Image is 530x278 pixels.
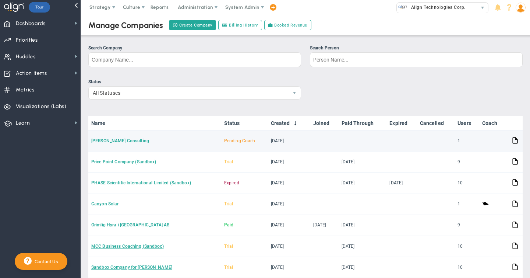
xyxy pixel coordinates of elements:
a: Canyon Solar [91,201,119,206]
span: Align Technologies Corp. [407,3,466,12]
td: [DATE] [339,152,387,173]
span: Action Items [16,66,47,81]
td: [DATE] [339,257,387,278]
td: [DATE] [268,152,310,173]
td: [DATE] [339,215,387,236]
td: [DATE] [339,173,387,194]
td: 1 [455,131,479,152]
a: Name [91,120,218,126]
span: System Admin [225,4,259,10]
span: Strategy [89,4,111,10]
span: Learn [16,115,30,131]
a: Coach [482,120,506,126]
span: Paid [224,222,234,227]
td: 9 [455,215,479,236]
span: All Statuses [89,87,288,99]
span: Culture [123,4,140,10]
td: 10 [455,236,479,257]
span: Metrics [16,82,35,98]
img: 10991.Company.photo [398,3,407,12]
span: Contact Us [32,259,58,264]
span: Trial [224,244,233,249]
td: [DATE] [268,236,310,257]
td: [DATE] [268,173,310,194]
td: [DATE] [268,257,310,278]
a: MCC Business Coaching (Sandbox) [91,244,164,249]
img: 50249.Person.photo [516,3,526,13]
span: select [477,3,488,13]
a: Price Point Company (Sandbox) [91,159,156,164]
span: Administration [178,4,213,10]
a: PHASE Scientific International Limited (Sandbox) [91,180,191,185]
td: [DATE] [339,236,387,257]
span: select [288,87,301,99]
td: 10 [455,173,479,194]
div: Search Person [310,45,523,52]
span: Pending Coach [224,138,255,143]
span: Trial [224,159,233,164]
button: Create Company [169,20,216,30]
td: [DATE] [310,215,339,236]
a: Users [457,120,476,126]
span: Huddles [16,49,36,65]
span: Trial [224,201,233,206]
td: [DATE] [268,215,310,236]
span: Visualizations (Labs) [16,99,67,114]
td: [DATE] [268,194,310,215]
span: Dashboards [16,16,46,31]
a: Expired [389,120,414,126]
td: [DATE] [386,173,417,194]
td: [DATE] [268,131,310,152]
a: Orimlig Hyra i [GEOGRAPHIC_DATA] AB [91,222,170,227]
td: 1 [455,194,479,215]
span: Trial [224,265,233,270]
span: Priorities [16,32,38,48]
a: Created [271,120,307,126]
div: Search Company [88,45,301,52]
span: Expired [224,180,239,185]
a: Paid Through [342,120,384,126]
a: [PERSON_NAME] Consulting [91,138,149,143]
input: Search Company [88,52,301,67]
td: 10 [455,257,479,278]
a: Booked Revenue [264,20,311,30]
div: Status [88,79,301,86]
a: Cancelled [420,120,452,126]
a: Status [224,120,265,126]
input: Search Person [310,52,523,67]
div: Manage Companies [88,20,163,30]
a: Joined [313,120,336,126]
a: Billing History [218,20,262,30]
a: Sandbox Company for [PERSON_NAME] [91,265,172,270]
td: 9 [455,152,479,173]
